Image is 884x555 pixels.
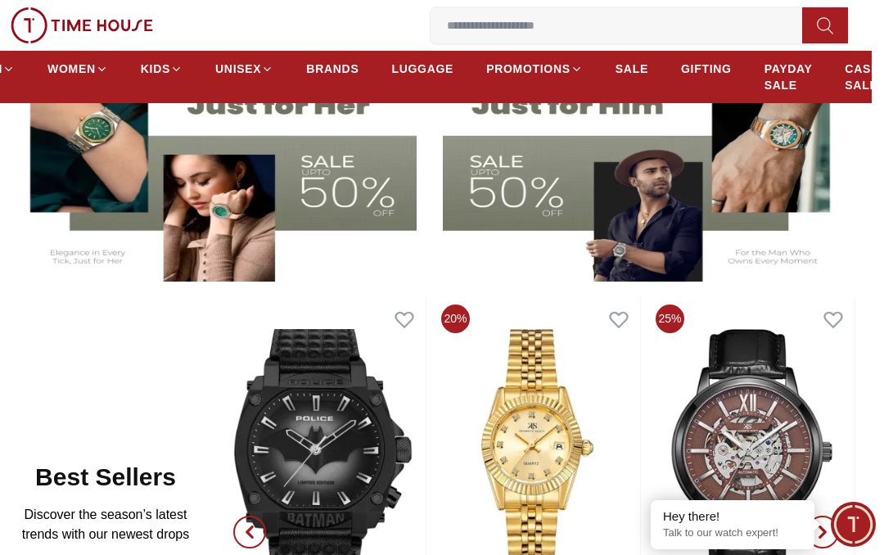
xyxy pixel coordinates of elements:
span: CASIO SALE [845,61,884,93]
span: PROMOTIONS [486,61,571,77]
img: Men's Watches Banner [443,57,846,281]
span: UNISEX [215,61,261,77]
div: Chat Widget [831,502,876,547]
div: Hey there! [663,508,802,525]
h2: Best Sellers [35,463,176,492]
span: 25% [656,305,684,333]
p: Talk to our watch expert! [663,526,802,540]
span: SALE [616,61,648,77]
a: BRANDS [306,54,359,83]
span: KIDS [141,61,170,77]
p: Discover the season’s latest trends with our newest drops [17,505,194,544]
a: KIDS [141,54,183,83]
span: BRANDS [306,61,359,77]
span: PAYDAY SALE [764,61,813,93]
a: PAYDAY SALE [764,54,813,100]
span: LUGGAGE [391,61,453,77]
a: CASIO SALE [845,54,884,100]
span: WOMEN [47,61,96,77]
span: GIFTING [681,61,732,77]
span: 20% [441,305,470,333]
a: SALE [616,54,648,83]
img: Women's Watches Banner [14,57,417,281]
a: GIFTING [681,54,732,83]
a: UNISEX [215,54,273,83]
img: ... [11,7,153,43]
a: PROMOTIONS [486,54,583,83]
a: LUGGAGE [391,54,453,83]
a: WOMEN [47,54,108,83]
